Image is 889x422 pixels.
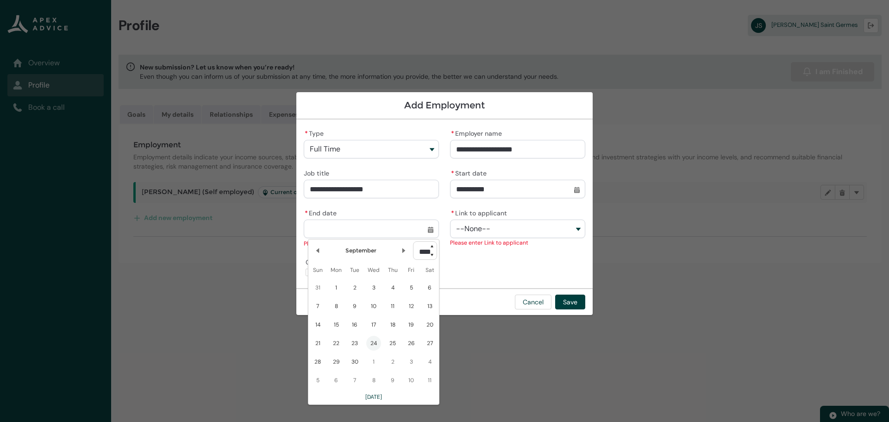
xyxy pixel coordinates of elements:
label: Type [304,127,327,138]
label: Employer name [450,127,506,138]
span: Full Time [310,145,340,153]
button: Previous Month [310,243,325,258]
h1: Add Employment [304,100,585,111]
abbr: required [305,209,308,217]
span: 4 [385,280,400,295]
label: End date [304,207,340,218]
abbr: Monday [331,266,342,274]
abbr: Friday [408,266,414,274]
td: 2025-09-03 [364,278,383,297]
button: Save [555,295,585,309]
div: Date picker: September [308,239,439,405]
button: Next Month [396,243,411,258]
button: Link to applicant [450,220,585,238]
abbr: Sunday [313,266,323,274]
abbr: required [451,169,454,177]
span: 31 [310,280,325,295]
span: 2 [347,280,362,295]
span: 6 [422,280,437,295]
button: Cancel [515,295,551,309]
abbr: Wednesday [368,266,380,274]
label: Start date [450,167,490,178]
abbr: Saturday [426,266,434,274]
td: 2025-09-05 [402,278,420,297]
abbr: required [305,129,308,138]
span: 5 [404,280,419,295]
button: Type [304,140,439,158]
div: Please enter End date (Use format [DATE]) [304,239,439,248]
span: Current occupation [306,256,369,267]
td: 2025-09-04 [383,278,402,297]
abbr: required [451,129,454,138]
label: Link to applicant [450,207,511,218]
span: --None-- [456,225,490,233]
abbr: Thursday [388,266,398,274]
h2: September [345,246,376,255]
abbr: Tuesday [350,266,359,274]
abbr: required [451,209,454,217]
span: 3 [366,280,381,295]
td: 2025-09-02 [345,278,364,297]
td: 2025-08-31 [308,278,327,297]
label: Job title [304,167,333,178]
td: 2025-09-06 [420,278,439,297]
span: 1 [329,280,344,295]
div: Please enter Link to applicant [450,238,585,247]
td: 2025-09-01 [327,278,345,297]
